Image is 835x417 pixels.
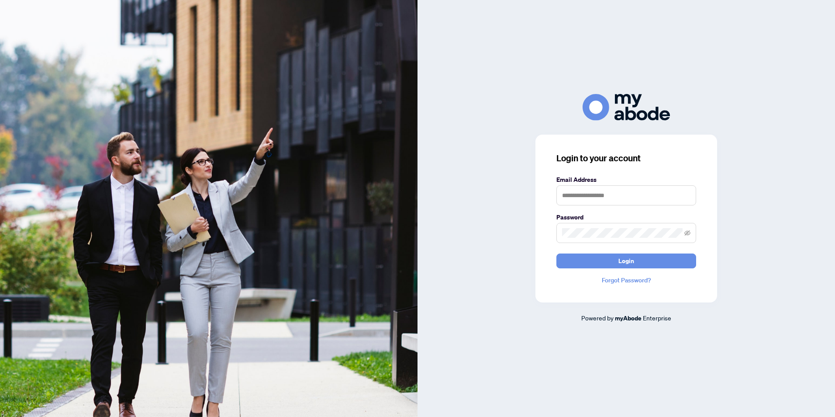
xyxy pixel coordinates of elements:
label: Password [556,212,696,222]
label: Email Address [556,175,696,184]
a: myAbode [615,313,642,323]
img: ma-logo [583,94,670,121]
span: eye-invisible [684,230,690,236]
span: Enterprise [643,314,671,322]
button: Login [556,254,696,268]
span: Login [618,254,634,268]
h3: Login to your account [556,152,696,164]
a: Forgot Password? [556,275,696,285]
span: Powered by [581,314,614,322]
